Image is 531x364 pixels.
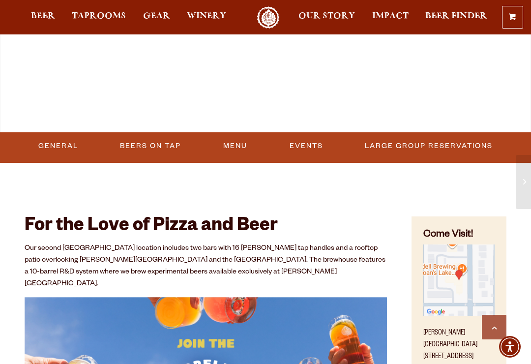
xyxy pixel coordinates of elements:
[25,243,387,290] p: Our second [GEOGRAPHIC_DATA] location includes two bars with 16 [PERSON_NAME] tap handles and a r...
[361,135,497,157] a: Large Group Reservations
[180,6,233,29] a: Winery
[72,12,126,20] span: Taprooms
[423,228,495,243] h4: Come Visit!
[372,12,409,20] span: Impact
[292,6,361,29] a: Our Story
[143,12,170,20] span: Gear
[31,12,55,20] span: Beer
[65,6,132,29] a: Taprooms
[25,6,61,29] a: Beer
[286,135,327,157] a: Events
[298,12,355,20] span: Our Story
[425,12,487,20] span: Beer Finder
[419,6,494,29] a: Beer Finder
[423,244,495,316] img: Small thumbnail of location on map
[366,6,415,29] a: Impact
[25,216,387,238] h2: For the Love of Pizza and Beer
[116,135,185,157] a: Beers On Tap
[219,135,251,157] a: Menu
[250,6,287,29] a: Odell Home
[34,135,82,157] a: General
[499,336,521,358] div: Accessibility Menu
[423,311,495,319] a: Find on Google Maps (opens in a new window)
[423,322,495,363] p: [PERSON_NAME][GEOGRAPHIC_DATA] [STREET_ADDRESS]
[187,12,226,20] span: Winery
[137,6,177,29] a: Gear
[482,315,506,339] a: Scroll to top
